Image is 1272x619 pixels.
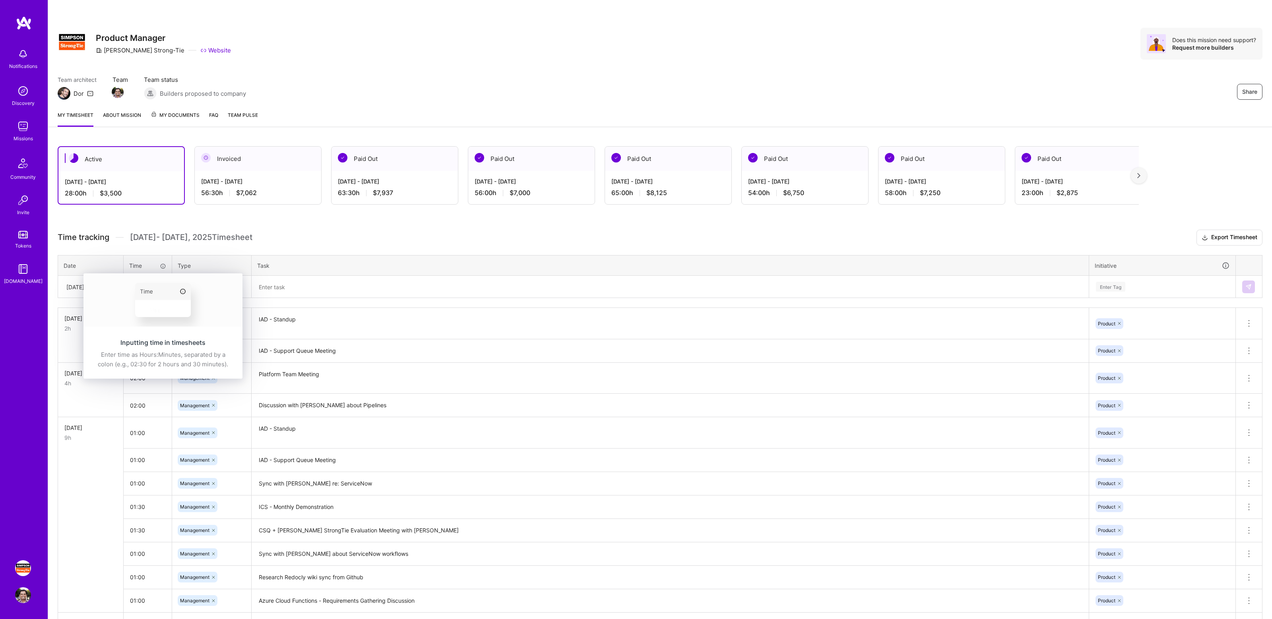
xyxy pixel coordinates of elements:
[228,111,258,127] a: Team Pulse
[58,87,70,100] img: Team Architect
[252,449,1088,471] textarea: IAD - Support Queue Meeting
[64,433,117,442] div: 9h
[611,189,725,197] div: 65:00 h
[1098,551,1115,557] span: Product
[1245,284,1252,290] img: Submit
[332,147,458,171] div: Paid Out
[58,147,184,171] div: Active
[252,496,1088,518] textarea: ICS - Monthly Demonstration
[1172,44,1256,51] div: Request more builders
[15,242,31,250] div: Tokens
[1202,234,1208,242] i: icon Download
[180,457,209,463] span: Management
[180,551,209,557] span: Management
[1096,280,1125,293] div: Enter Tag
[510,189,530,197] span: $7,000
[93,338,233,347] div: Inputting time in timesheets
[12,99,35,107] div: Discovery
[252,364,1088,393] textarea: Platform Team Meeting
[10,173,36,181] div: Community
[252,473,1088,495] textarea: Sync with [PERSON_NAME] re: ServiceNow
[605,147,731,171] div: Paid Out
[1098,321,1115,327] span: Product
[96,46,184,54] div: [PERSON_NAME] Strong-Tie
[1022,189,1135,197] div: 23:00 h
[252,543,1088,565] textarea: Sync with [PERSON_NAME] about ServiceNow workflows
[66,282,84,291] div: [DATE]
[17,208,29,217] div: Invite
[1137,173,1140,178] img: right
[14,134,33,143] div: Missions
[201,153,211,162] img: Invoiced
[16,16,32,30] img: logo
[468,147,595,171] div: Paid Out
[93,350,233,369] div: Enter time as Hours:Minutes, separated by a colon (e.g., 02:30 for 2 hours and 30 minutes).
[96,33,231,43] h3: Product Manager
[74,89,84,98] div: Dor
[69,153,78,163] img: Active
[195,147,321,171] div: Invoiced
[338,153,347,162] img: Paid Out
[15,587,31,603] img: User Avatar
[64,314,117,323] div: [DATE]
[180,574,209,580] span: Management
[151,111,200,120] span: My Documents
[1098,375,1115,381] span: Product
[124,567,172,588] input: HH:MM
[87,90,93,97] i: icon Mail
[58,232,109,242] span: Time tracking
[124,590,172,611] input: HH:MM
[1098,457,1115,463] span: Product
[129,261,166,270] div: Time
[252,520,1088,542] textarea: CSQ + [PERSON_NAME] StrongTie Evaluation Meeting with [PERSON_NAME]
[611,177,725,186] div: [DATE] - [DATE]
[1015,147,1142,171] div: Paid Out
[475,189,588,197] div: 56:00 h
[112,85,123,99] a: Team Member Avatar
[15,118,31,134] img: teamwork
[611,153,621,162] img: Paid Out
[885,177,999,186] div: [DATE] - [DATE]
[65,178,178,186] div: [DATE] - [DATE]
[18,231,28,238] img: tokens
[13,587,33,603] a: User Avatar
[1098,527,1115,533] span: Product
[783,189,804,197] span: $6,750
[252,590,1088,612] textarea: Azure Cloud Functions - Requirements Gathering Discussion
[1022,177,1135,186] div: [DATE] - [DATE]
[1147,34,1166,53] img: Avatar
[252,395,1088,416] textarea: Discussion with [PERSON_NAME] about Pipelines
[13,560,33,576] a: Simpson Strong-Tie: Product Manager
[172,255,252,276] th: Type
[9,62,37,70] div: Notifications
[201,177,315,186] div: [DATE] - [DATE]
[83,273,242,327] img: Time
[96,47,102,54] i: icon CompanyGray
[1172,36,1256,44] div: Does this mission need support?
[112,75,128,84] span: Team
[151,111,200,127] a: My Documents
[58,75,97,84] span: Team architect
[742,147,868,171] div: Paid Out
[180,527,209,533] span: Management
[180,430,209,436] span: Management
[748,177,862,186] div: [DATE] - [DATE]
[878,147,1005,171] div: Paid Out
[338,189,452,197] div: 63:30 h
[64,324,117,333] div: 2h
[236,189,257,197] span: $7,062
[58,28,86,56] img: Company Logo
[885,153,894,162] img: Paid Out
[373,189,393,197] span: $7,937
[100,189,122,197] span: $3,500
[209,111,218,127] a: FAQ
[124,422,172,443] input: HH:MM
[252,418,1088,448] textarea: IAD - Standup
[124,473,172,494] input: HH:MM
[646,189,667,197] span: $8,125
[201,189,315,197] div: 56:30 h
[144,87,157,100] img: Builders proposed to company
[1098,504,1115,510] span: Product
[15,46,31,62] img: bell
[1237,84,1262,100] button: Share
